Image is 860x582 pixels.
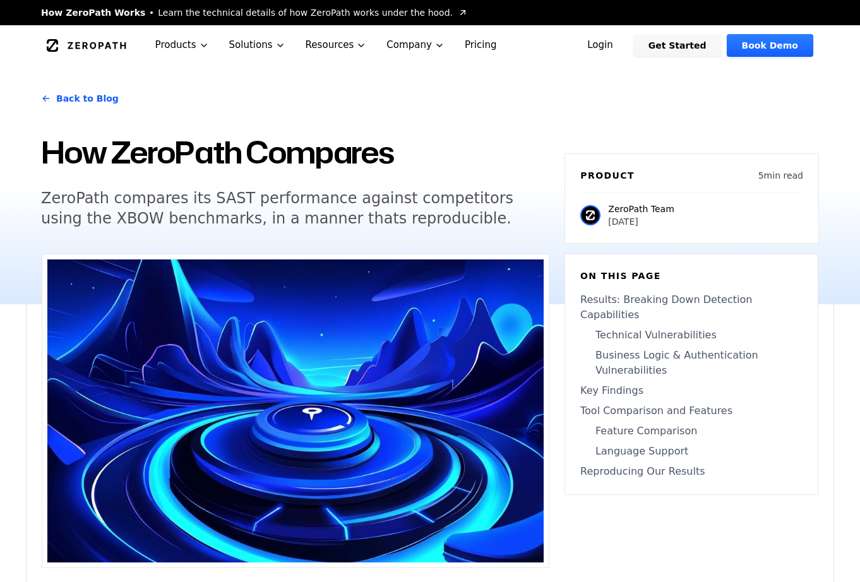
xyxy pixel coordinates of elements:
[580,348,803,378] a: Business Logic & Authentication Vulnerabilities
[580,403,803,419] a: Tool Comparison and Features
[572,34,628,57] a: Login
[455,25,507,65] a: Pricing
[758,169,803,182] p: 5 min read
[41,81,119,116] a: Back to Blog
[580,383,803,398] a: Key Findings
[47,259,544,562] img: How ZeroPath Compares
[580,464,803,479] a: Reproducing Our Results
[580,292,803,323] a: Results: Breaking Down Detection Capabilities
[580,444,803,459] a: Language Support
[633,34,722,57] a: Get Started
[376,25,455,65] button: Company
[580,205,600,225] img: ZeroPath Team
[158,6,453,19] span: Learn the technical details of how ZeroPath works under the hood.
[41,131,549,173] h1: How ZeroPath Compares
[580,169,635,182] h6: Product
[580,328,803,343] a: Technical Vulnerabilities
[26,25,834,65] nav: Global
[41,6,468,19] a: How ZeroPath WorksLearn the technical details of how ZeroPath works under the hood.
[727,34,813,57] a: Book Demo
[145,25,219,65] button: Products
[296,25,377,65] button: Resources
[580,270,803,282] h6: On this page
[608,203,674,215] p: ZeroPath Team
[41,6,145,19] span: How ZeroPath Works
[219,25,296,65] button: Solutions
[41,188,526,229] h5: ZeroPath compares its SAST performance against competitors using the XBOW benchmarks, in a manner...
[608,215,674,228] p: [DATE]
[580,424,803,439] a: Feature Comparison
